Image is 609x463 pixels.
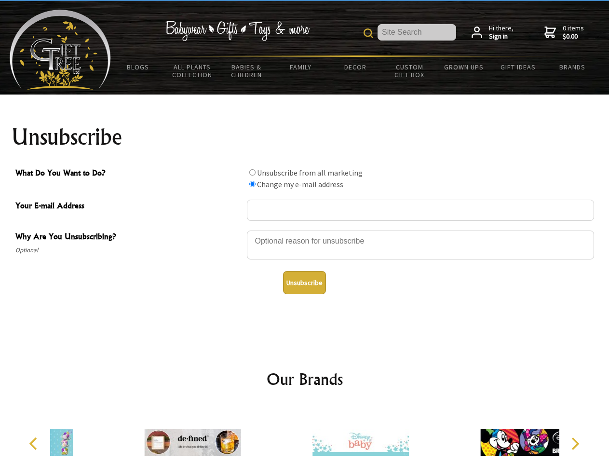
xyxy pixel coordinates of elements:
[328,57,382,77] a: Decor
[257,179,343,189] label: Change my e-mail address
[10,10,111,90] img: Babyware - Gifts - Toys and more...
[274,57,328,77] a: Family
[165,21,310,41] img: Babywear - Gifts - Toys & more
[247,231,594,259] textarea: Why Are You Unsubscribing?
[249,181,256,187] input: What Do You Want to Do?
[489,24,514,41] span: Hi there,
[563,24,584,41] span: 0 items
[472,24,514,41] a: Hi there,Sign in
[382,57,437,85] a: Custom Gift Box
[15,231,242,245] span: Why Are You Unsubscribing?
[491,57,545,77] a: Gift Ideas
[545,57,600,77] a: Brands
[165,57,220,85] a: All Plants Collection
[489,32,514,41] strong: Sign in
[564,433,585,454] button: Next
[15,245,242,256] span: Optional
[283,271,326,294] button: Unsubscribe
[247,200,594,221] input: Your E-mail Address
[24,433,45,454] button: Previous
[19,368,590,391] h2: Our Brands
[15,200,242,214] span: Your E-mail Address
[378,24,456,41] input: Site Search
[257,168,363,177] label: Unsubscribe from all marketing
[111,57,165,77] a: BLOGS
[544,24,584,41] a: 0 items$0.00
[15,167,242,181] span: What Do You Want to Do?
[249,169,256,176] input: What Do You Want to Do?
[563,32,584,41] strong: $0.00
[12,125,598,149] h1: Unsubscribe
[436,57,491,77] a: Grown Ups
[219,57,274,85] a: Babies & Children
[364,28,373,38] img: product search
